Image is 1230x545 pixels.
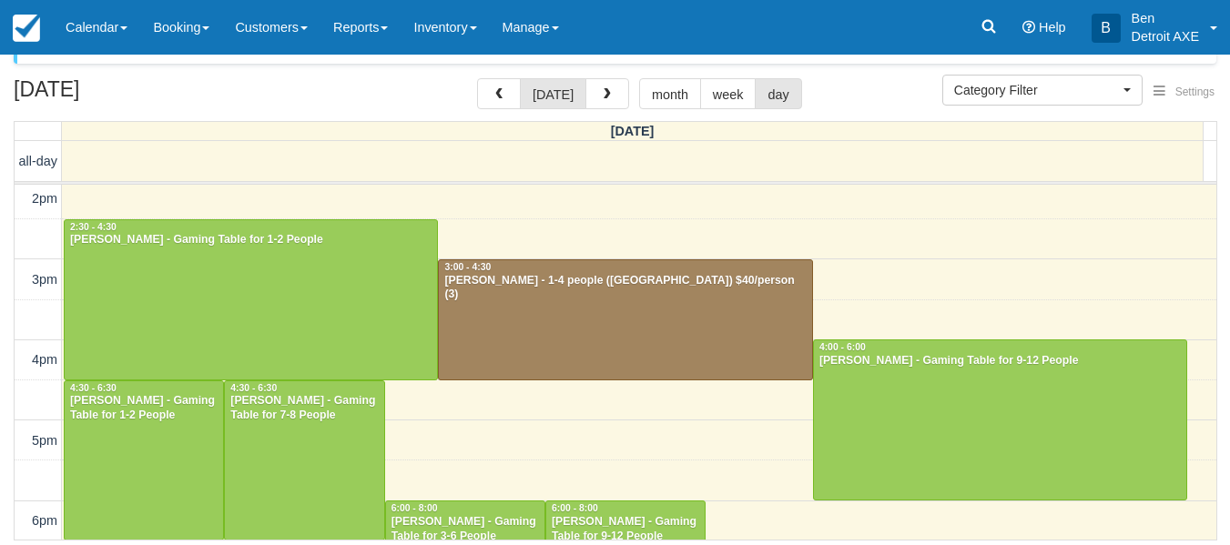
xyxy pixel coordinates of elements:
div: [PERSON_NAME] - Gaming Table for 9-12 People [551,515,700,544]
p: Detroit AXE [1132,27,1199,45]
a: 4:30 - 6:30[PERSON_NAME] - Gaming Table for 7-8 People [224,380,384,541]
span: Category Filter [954,81,1119,99]
i: Help [1022,21,1035,34]
span: 5pm [32,433,57,448]
button: Category Filter [942,75,1143,106]
div: [PERSON_NAME] - Gaming Table for 1-2 People [69,394,219,423]
button: [DATE] [520,78,586,109]
span: [DATE] [611,124,655,138]
h2: [DATE] [14,78,244,112]
a: 2:30 - 4:30[PERSON_NAME] - Gaming Table for 1-2 People [64,219,438,380]
a: 3:00 - 4:30[PERSON_NAME] - 1-4 people ([GEOGRAPHIC_DATA]) $40/person (3) [438,259,812,380]
span: Settings [1175,86,1215,98]
a: 4:00 - 6:00[PERSON_NAME] - Gaming Table for 9-12 People [813,339,1187,500]
button: month [639,78,701,109]
button: Settings [1143,79,1225,106]
span: 4pm [32,352,57,367]
p: Ben [1132,9,1199,27]
span: 3pm [32,272,57,287]
button: day [755,78,801,109]
a: 4:30 - 6:30[PERSON_NAME] - Gaming Table for 1-2 People [64,380,224,541]
div: [PERSON_NAME] - Gaming Table for 1-2 People [69,233,432,247]
span: 4:30 - 6:30 [230,383,277,393]
span: 4:30 - 6:30 [70,383,117,393]
span: 3:00 - 4:30 [444,262,491,272]
span: 4:00 - 6:00 [819,342,866,352]
div: [PERSON_NAME] - Gaming Table for 3-6 People [391,515,540,544]
span: 6pm [32,513,57,528]
button: week [700,78,757,109]
span: all-day [19,154,57,168]
span: 6:00 - 8:00 [552,503,598,513]
div: B [1092,14,1121,43]
span: 2:30 - 4:30 [70,222,117,232]
div: [PERSON_NAME] - 1-4 people ([GEOGRAPHIC_DATA]) $40/person (3) [443,274,807,303]
div: [PERSON_NAME] - Gaming Table for 7-8 People [229,394,379,423]
span: 6:00 - 8:00 [391,503,438,513]
div: [PERSON_NAME] - Gaming Table for 9-12 People [818,354,1182,368]
img: checkfront-main-nav-mini-logo.png [13,15,40,42]
span: Help [1039,20,1066,35]
span: 2pm [32,191,57,206]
